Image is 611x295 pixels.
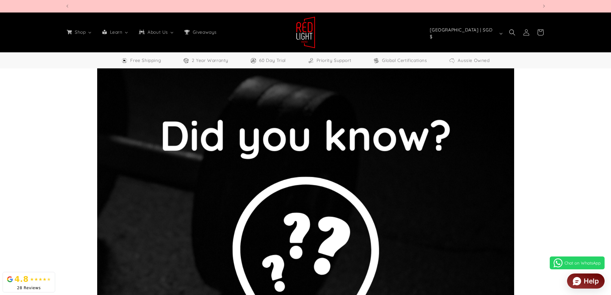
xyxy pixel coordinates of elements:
a: Giveaways [179,25,221,39]
span: 2 Year Warranty [192,56,228,65]
a: 60 Day Trial [250,56,286,65]
span: Aussie Owned [458,56,489,65]
span: About Us [146,29,169,35]
a: Chat on WhatsApp [550,256,605,269]
img: Certifications Icon [373,57,379,64]
span: Giveaways [191,29,217,35]
span: 60 Day Trial [259,56,286,65]
summary: Search [505,25,519,39]
a: 2 Year Warranty [183,56,228,65]
span: Priority Support [317,56,352,65]
img: Red Light Hero [296,16,315,48]
a: About Us [133,25,179,39]
div: Help [584,278,599,284]
a: Global Certifications [373,56,427,65]
img: Support Icon [308,57,314,64]
img: Trial Icon [250,57,257,64]
a: Free Worldwide Shipping [121,56,161,65]
img: Free Shipping Icon [121,57,128,64]
a: Priority Support [308,56,352,65]
a: Aussie Owned [449,56,489,65]
span: Chat on WhatsApp [564,260,601,265]
img: Warranty Icon [183,57,189,64]
span: [GEOGRAPHIC_DATA] | SGD $ [430,27,496,40]
span: Global Certifications [382,56,427,65]
span: Free Shipping [130,56,161,65]
span: Learn [109,29,123,35]
a: Red Light Hero [293,14,318,51]
img: widget icon [573,277,581,285]
a: Shop [61,25,97,39]
a: Learn [97,25,133,39]
span: Shop [73,29,86,35]
img: Aussie Owned Icon [449,57,455,64]
button: [GEOGRAPHIC_DATA] | SGD $ [426,27,505,39]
